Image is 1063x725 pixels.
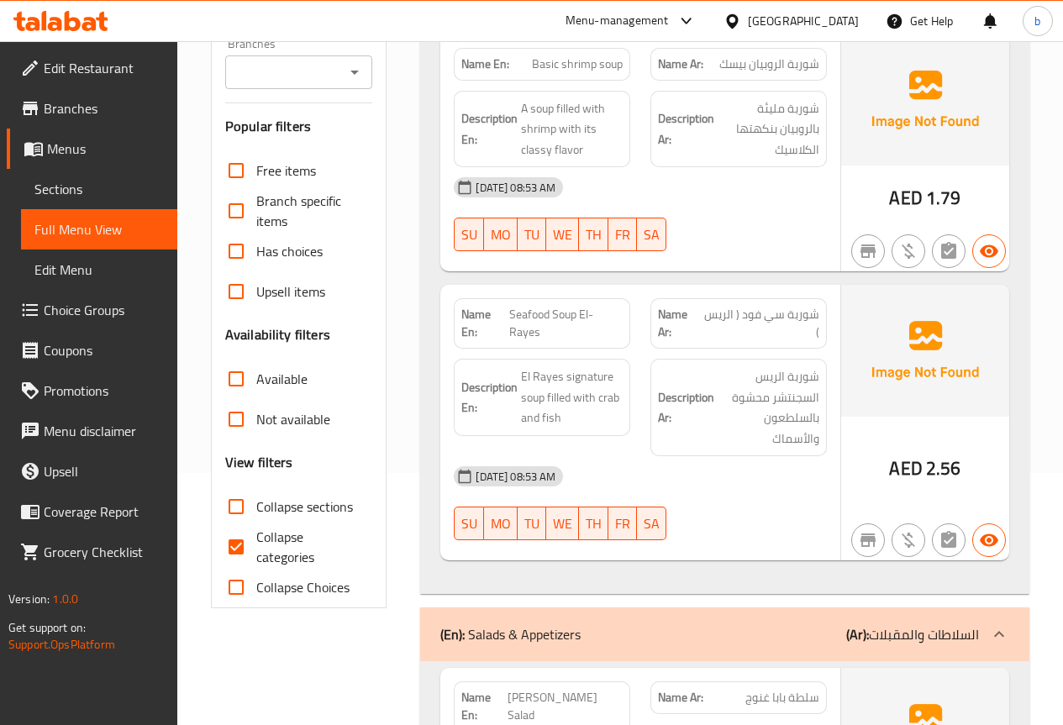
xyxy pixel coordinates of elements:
[7,48,177,88] a: Edit Restaurant
[841,34,1009,165] img: Ae5nvW7+0k+MAAAAAElFTkSuQmCC
[52,588,78,610] span: 1.0.0
[972,523,1006,557] button: Available
[637,507,666,540] button: SA
[256,191,360,231] span: Branch specific items
[926,452,961,485] span: 2.56
[7,290,177,330] a: Choice Groups
[932,234,966,268] button: Not has choices
[469,469,562,485] span: [DATE] 08:53 AM
[256,527,360,567] span: Collapse categories
[608,218,637,251] button: FR
[7,532,177,572] a: Grocery Checklist
[34,219,164,239] span: Full Menu View
[44,461,164,481] span: Upsell
[44,502,164,522] span: Coverage Report
[47,139,164,159] span: Menus
[532,55,623,73] span: Basic shrimp soup
[566,11,669,31] div: Menu-management
[851,234,885,268] button: Not branch specific item
[225,117,373,136] h3: Popular filters
[461,377,518,418] strong: Description En:
[21,250,177,290] a: Edit Menu
[34,179,164,199] span: Sections
[637,218,666,251] button: SA
[615,512,630,536] span: FR
[892,234,925,268] button: Purchased item
[461,306,508,341] strong: Name En:
[932,523,966,557] button: Not has choices
[44,542,164,562] span: Grocery Checklist
[461,689,508,724] strong: Name En:
[7,491,177,532] a: Coverage Report
[256,241,323,261] span: Has choices
[7,370,177,411] a: Promotions
[702,306,818,341] span: شوربة سي فود ( الريس )
[926,181,961,214] span: 1.79
[524,223,539,247] span: TU
[889,452,922,485] span: AED
[553,223,572,247] span: WE
[461,512,477,536] span: SU
[454,218,484,251] button: SU
[546,218,579,251] button: WE
[440,622,465,647] b: (En):
[745,689,819,707] span: سلطة بابا غنوج
[8,617,86,638] span: Get support on:
[608,507,637,540] button: FR
[44,381,164,401] span: Promotions
[7,411,177,451] a: Menu disclaimer
[420,28,1029,595] div: (En): Soups(Ar):الشوربة
[718,366,819,449] span: شوربة الريس السجنتشر محشوة بالسلطعون والأسماك
[8,588,50,610] span: Version:
[8,633,115,655] a: Support.OpsPlatform
[7,88,177,129] a: Branches
[491,512,511,536] span: MO
[719,55,819,73] span: شوربة الروبيان بيسك
[44,340,164,360] span: Coupons
[469,180,562,196] span: [DATE] 08:53 AM
[461,108,518,150] strong: Description En:
[846,624,979,644] p: السلاطات والمقبلات
[420,607,1029,661] div: (En): Salads & Appetizers(Ar):السلاطات والمقبلات
[484,507,518,540] button: MO
[658,108,714,150] strong: Description Ar:
[256,369,308,389] span: Available
[748,12,859,30] div: [GEOGRAPHIC_DATA]
[44,98,164,118] span: Branches
[44,58,164,78] span: Edit Restaurant
[658,387,714,428] strong: Description Ar:
[658,306,702,341] strong: Name Ar:
[343,60,366,84] button: Open
[846,622,869,647] b: (Ar):
[225,453,293,472] h3: View filters
[34,260,164,280] span: Edit Menu
[586,512,602,536] span: TH
[44,421,164,441] span: Menu disclaimer
[461,223,477,247] span: SU
[225,325,330,344] h3: Availability filters
[21,209,177,250] a: Full Menu View
[851,523,885,557] button: Not branch specific item
[454,507,484,540] button: SU
[256,577,350,597] span: Collapse Choices
[484,218,518,251] button: MO
[521,366,623,428] span: El Rayes signature soup filled with crab and fish
[521,98,623,160] span: A soup filled with shrimp with its classy flavor
[841,285,1009,416] img: Ae5nvW7+0k+MAAAAAElFTkSuQmCC
[7,330,177,370] a: Coupons
[644,223,660,247] span: SA
[579,218,608,251] button: TH
[1034,12,1040,30] span: b
[509,306,623,341] span: Seafood Soup El-Rayes
[579,507,608,540] button: TH
[658,55,703,73] strong: Name Ar:
[586,223,602,247] span: TH
[972,234,1006,268] button: Available
[892,523,925,557] button: Purchased item
[461,55,509,73] strong: Name En:
[256,281,325,302] span: Upsell items
[718,98,819,160] span: شوربة مليئة بالروبيان بنكهتها الكلاسيك
[256,496,353,517] span: Collapse sections
[256,160,316,181] span: Free items
[7,129,177,169] a: Menus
